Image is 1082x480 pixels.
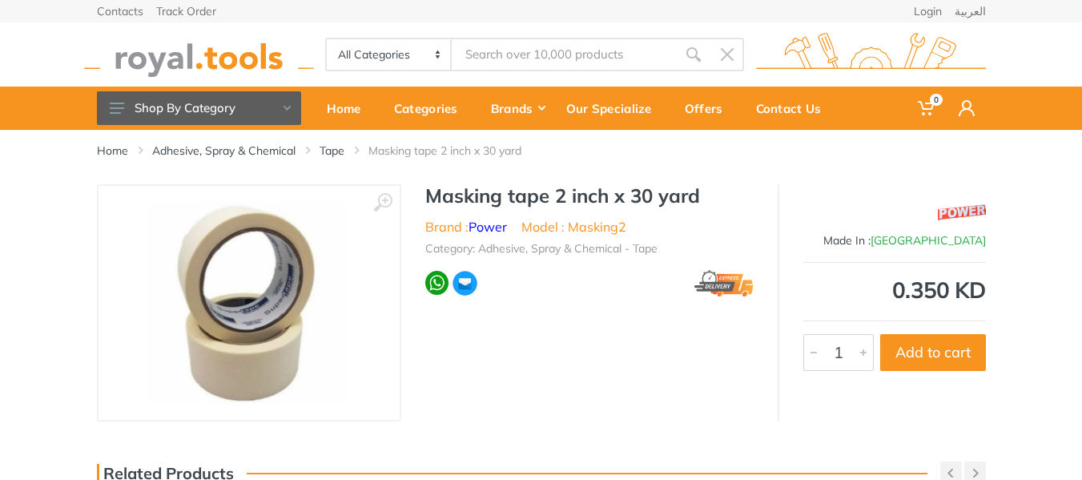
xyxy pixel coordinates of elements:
a: Track Order [156,6,216,17]
a: Home [316,87,383,130]
a: Tape [320,143,344,159]
button: Shop By Category [97,91,301,125]
li: Model : Masking2 [521,217,626,236]
a: Contact Us [745,87,843,130]
nav: breadcrumb [97,143,986,159]
div: Offers [674,91,745,125]
div: Brands [480,91,555,125]
a: Our Specialize [555,87,674,130]
li: Category: Adhesive, Spray & Chemical - Tape [425,240,658,257]
span: 0 [930,94,943,106]
a: Contacts [97,6,143,17]
div: Made In : [803,232,986,249]
a: العربية [955,6,986,17]
img: royal.tools Logo [84,33,314,77]
a: Categories [383,87,480,130]
a: Home [97,143,128,159]
li: Masking tape 2 inch x 30 yard [368,143,545,159]
img: ma.webp [452,270,478,296]
div: Our Specialize [555,91,674,125]
span: [GEOGRAPHIC_DATA] [871,233,986,248]
div: Home [316,91,383,125]
a: Power [469,219,507,235]
img: wa.webp [425,271,449,295]
div: Categories [383,91,480,125]
img: Power [938,192,986,232]
button: Add to cart [880,334,986,371]
img: royal.tools Logo [756,33,986,77]
select: Category [327,39,453,70]
input: Site search [452,38,676,71]
li: Brand : [425,217,507,236]
a: Adhesive, Spray & Chemical [152,143,296,159]
a: Login [914,6,942,17]
img: Royal Tools - Masking tape 2 inch x 30 yard [148,202,350,404]
h1: Masking tape 2 inch x 30 yard [425,184,754,208]
img: express.png [694,270,754,296]
a: 0 [907,87,947,130]
div: 0.350 KD [803,279,986,301]
a: Offers [674,87,745,130]
div: Contact Us [745,91,843,125]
